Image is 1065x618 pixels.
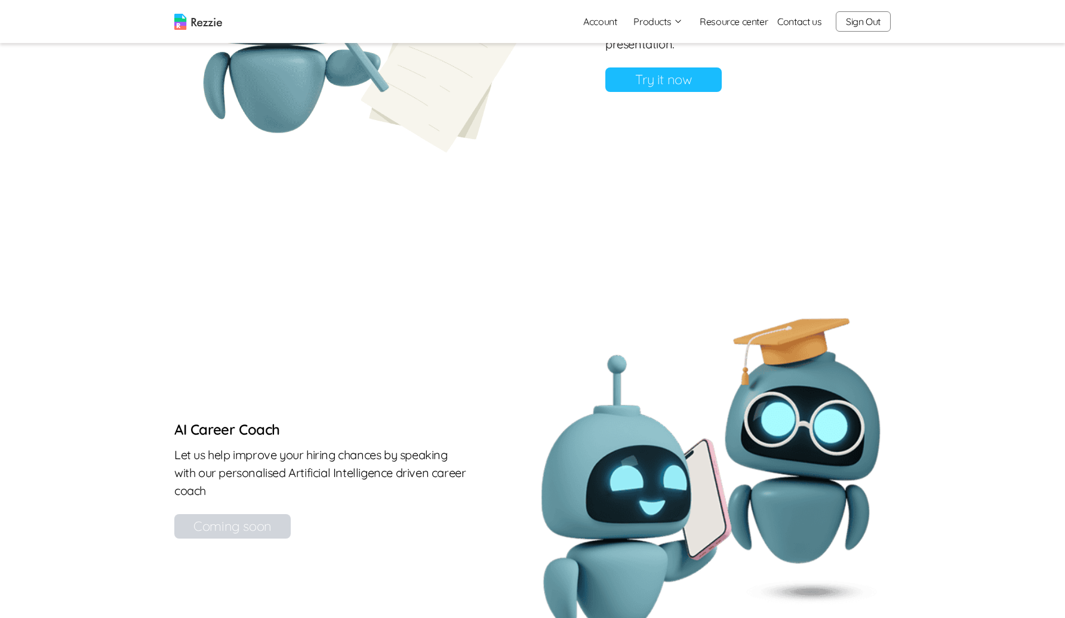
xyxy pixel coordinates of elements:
[174,446,468,500] p: Let us help improve your hiring chances by speaking with our personalised Artificial Intelligence...
[700,14,768,29] a: Resource center
[174,420,468,439] h6: AI Career Coach
[174,514,291,539] div: Coming soon
[574,10,626,33] a: Account
[836,11,891,32] button: Sign Out
[174,14,222,30] img: logo
[777,14,821,29] a: Contact us
[633,14,683,29] button: Products
[605,67,722,92] a: Try it now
